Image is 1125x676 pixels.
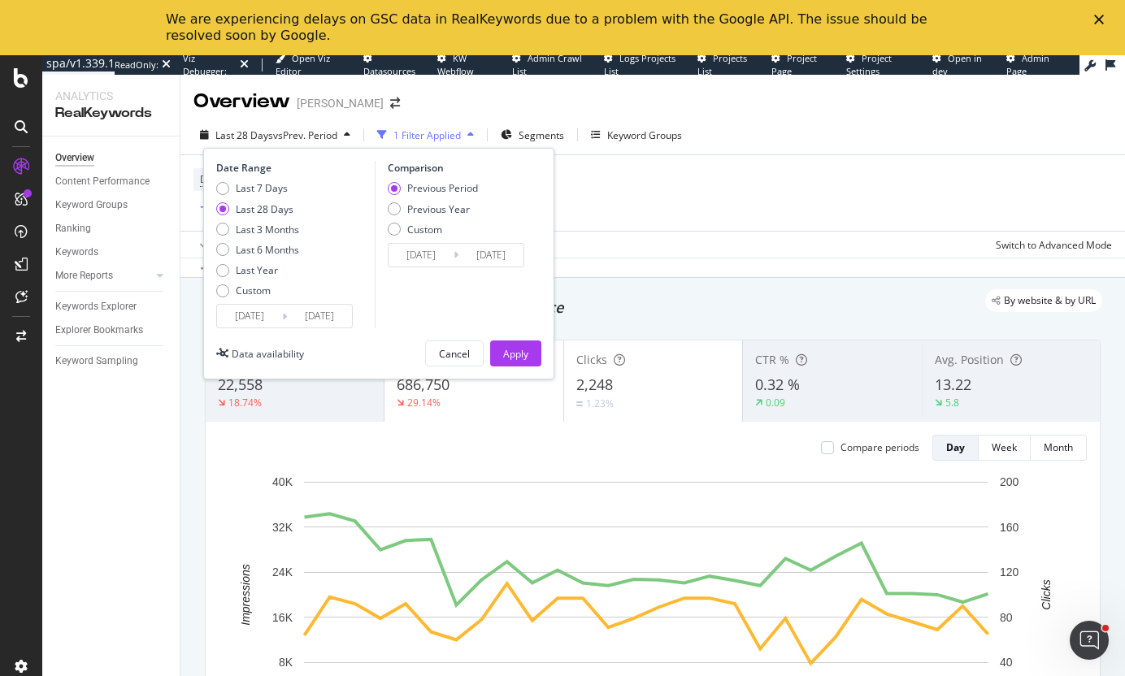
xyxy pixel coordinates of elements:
[115,58,159,71] div: ReadOnly:
[236,181,288,195] div: Last 7 Days
[388,161,529,175] div: Comparison
[55,244,168,261] a: Keywords
[458,244,523,266] input: End Date
[439,347,470,361] div: Cancel
[390,97,400,109] div: arrow-right-arrow-left
[755,352,789,367] span: CTR %
[55,244,98,261] div: Keywords
[215,128,273,142] span: Last 28 Days
[932,52,994,77] a: Open in dev
[193,122,357,148] button: Last 28 DaysvsPrev. Period
[519,128,564,142] span: Segments
[42,55,115,71] div: spa/v1.339.1
[1000,611,1013,624] text: 80
[193,232,241,258] button: Apply
[55,88,167,104] div: Analytics
[771,52,834,77] a: Project Page
[584,122,688,148] button: Keyword Groups
[218,375,263,394] span: 22,558
[55,104,167,123] div: RealKeywords
[407,181,478,195] div: Previous Period
[276,52,330,77] span: Open Viz Editor
[363,52,425,77] a: Datasources
[992,440,1017,454] div: Week
[388,223,478,236] div: Custom
[945,396,959,409] div: 5.8
[216,181,299,195] div: Last 7 Days
[766,396,785,409] div: 0.09
[407,396,441,409] div: 29.14%
[604,52,675,77] span: Logs Projects List
[216,263,299,277] div: Last Year
[166,11,933,44] div: We are experiencing delays on GSC data in RealKeywords due to a problem with the Google API. The ...
[236,202,293,216] div: Last 28 Days
[1006,52,1049,77] span: Admin Page
[55,149,168,167] a: Overview
[272,521,293,534] text: 32K
[946,440,965,454] div: Day
[393,128,461,142] div: 1 Filter Applied
[397,375,450,394] span: 686,750
[576,401,583,406] img: Equal
[239,564,252,625] text: Impressions
[42,55,115,75] a: spa/v1.339.1
[217,305,282,327] input: Start Date
[1094,15,1110,24] div: Fermer
[846,52,921,77] a: Project Settings
[272,565,293,578] text: 24K
[216,243,299,257] div: Last 6 Months
[371,122,480,148] button: 1 Filter Applied
[216,202,299,216] div: Last 28 Days
[1000,475,1019,488] text: 200
[607,128,682,142] div: Keyword Groups
[935,352,1004,367] span: Avg. Position
[697,52,747,77] span: Projects List
[389,244,454,266] input: Start Date
[425,340,484,366] button: Cancel
[1044,440,1073,454] div: Month
[216,223,299,236] div: Last 3 Months
[55,197,168,214] a: Keyword Groups
[55,149,94,167] div: Overview
[276,52,352,77] a: Open Viz Editor
[1000,565,1019,578] text: 120
[490,340,541,366] button: Apply
[503,347,528,361] div: Apply
[272,475,293,488] text: 40K
[216,284,299,297] div: Custom
[55,267,113,284] div: More Reports
[494,122,571,148] button: Segments
[232,347,304,361] div: Data availability
[363,65,415,77] span: Datasources
[236,223,299,236] div: Last 3 Months
[388,202,478,216] div: Previous Year
[1031,435,1087,461] button: Month
[273,128,337,142] span: vs Prev. Period
[437,52,500,77] a: KW Webflow
[846,52,892,77] span: Project Settings
[55,322,143,339] div: Explorer Bookmarks
[183,52,237,77] div: Viz Debugger:
[1070,621,1109,660] iframe: Intercom live chat
[55,298,168,315] a: Keywords Explorer
[586,396,614,410] div: 1.23%
[297,95,384,111] div: [PERSON_NAME]
[55,353,138,370] div: Keyword Sampling
[935,375,971,394] span: 13.22
[771,52,817,77] span: Project Page
[989,232,1112,258] button: Switch to Advanced Mode
[55,173,168,190] a: Content Performance
[1000,521,1019,534] text: 160
[55,220,91,237] div: Ranking
[55,322,168,339] a: Explorer Bookmarks
[55,267,152,284] a: More Reports
[604,52,685,77] a: Logs Projects List
[1040,579,1053,609] text: Clicks
[512,52,592,77] a: Admin Crawl List
[272,611,293,624] text: 16K
[216,161,371,175] div: Date Range
[200,172,231,186] span: Device
[932,52,982,77] span: Open in dev
[1006,52,1066,77] a: Admin Page
[979,435,1031,461] button: Week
